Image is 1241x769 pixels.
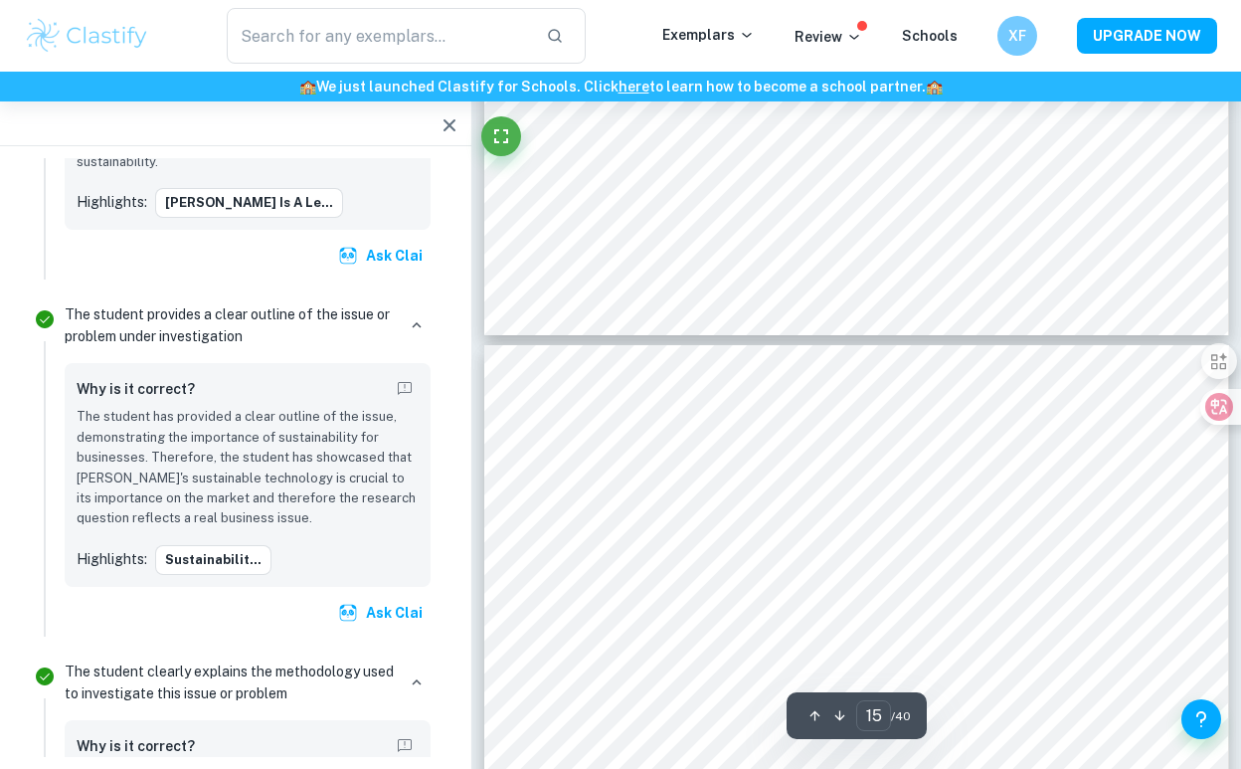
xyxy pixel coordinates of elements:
p: The student has provided a clear outline of the issue, demonstrating the importance of sustainabi... [77,407,419,529]
h6: Why is it correct? [77,378,195,400]
a: Schools [902,28,958,44]
p: Review [795,26,862,48]
span: 🏫 [299,79,316,95]
h6: We just launched Clastify for Schools. Click to learn how to become a school partner. [4,76,1237,97]
p: The student provides a clear outline of the issue or problem under investigation [65,303,395,347]
span: / 40 [891,707,911,725]
input: Search for any exemplars... [227,8,530,64]
p: The student clearly explains the methodology used to investigate this issue or problem [65,661,395,704]
button: Sustainabilit... [155,545,271,575]
img: clai.svg [338,603,358,623]
img: clai.svg [338,246,358,266]
p: Highlights: [77,548,147,570]
h6: Why is it correct? [77,735,195,757]
button: UPGRADE NOW [1077,18,1217,54]
button: Help and Feedback [1181,699,1221,739]
button: Report mistake/confusion [391,732,419,760]
img: Clastify logo [24,16,150,56]
button: Ask Clai [334,238,431,274]
button: Fullscreen [481,116,521,156]
a: here [619,79,649,95]
button: [PERSON_NAME] is a le... [155,188,343,218]
button: XF [997,16,1037,56]
svg: Correct [33,307,57,331]
span: 🏫 [926,79,943,95]
p: Exemplars [662,24,755,46]
p: Highlights: [77,191,147,213]
button: Report mistake/confusion [391,375,419,403]
svg: Correct [33,665,57,688]
button: Ask Clai [334,595,431,631]
h6: XF [1006,25,1029,47]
